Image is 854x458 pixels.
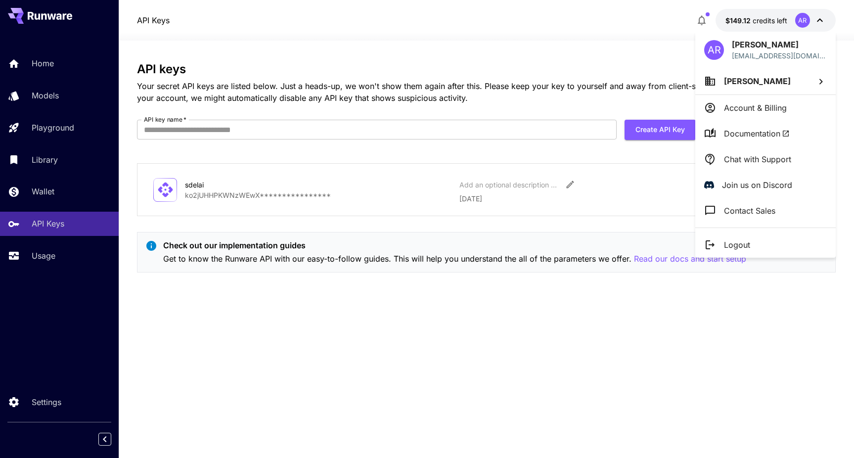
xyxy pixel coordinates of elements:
[724,153,791,165] p: Chat with Support
[695,68,836,94] button: [PERSON_NAME]
[724,128,790,139] span: Documentation
[724,102,787,114] p: Account & Billing
[724,76,791,86] span: [PERSON_NAME]
[704,40,724,60] div: AR
[732,50,827,61] p: [EMAIL_ADDRESS][DOMAIN_NAME]
[724,205,775,217] p: Contact Sales
[732,50,827,61] div: antonrubanov@bk.ru
[724,239,750,251] p: Logout
[722,179,792,191] p: Join us on Discord
[732,39,827,50] p: [PERSON_NAME]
